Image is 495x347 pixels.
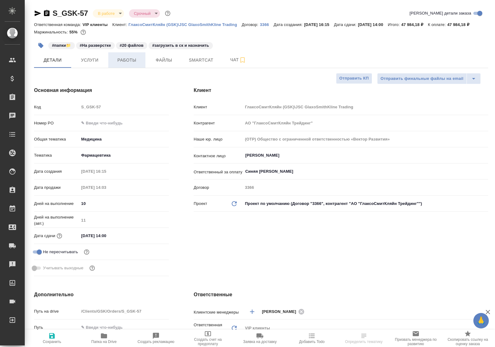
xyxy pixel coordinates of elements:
p: Клиентские менеджеры [194,309,243,315]
button: Отправить КП [336,73,372,84]
p: Ответственная команда: [34,22,83,27]
div: Фармацевтика [79,150,169,161]
input: ✎ Введи что-нибудь [79,119,169,128]
p: Дата сдачи [34,233,55,239]
span: Скопировать ссылку на оценку заказа [445,337,490,346]
p: Дней на выполнение (авт.) [34,214,79,227]
p: Ответственный за оплату [194,169,243,175]
span: Создать счет на предоплату [186,337,230,346]
p: К оплате: [428,22,447,27]
a: ГлаксоСмитКляйн (GSK)\JSC GlaxoSmithKline Trading [128,22,242,27]
p: Дней на выполнение [34,201,79,207]
button: Определить тематику [338,330,390,347]
input: Пустое поле [79,167,133,176]
p: Клиент: [112,22,128,27]
div: Проект по умолчанию (Договор "3366", контрагент "АО "ГлаксоСмитКляйн Трейдинг"") [243,198,488,209]
button: Выбери, если сб и вс нужно считать рабочими днями для выполнения заказа. [88,264,96,272]
span: Работы [112,56,142,64]
div: В работе [93,9,124,18]
input: Пустое поле [243,102,488,111]
span: [PERSON_NAME] [262,309,300,315]
div: VIP клиенты [243,323,488,333]
button: Создать рекламацию [130,330,182,347]
a: S_GSK-57 [53,9,88,17]
span: [PERSON_NAME] детали заказа [410,10,471,16]
span: Чат [223,56,253,64]
button: Скопировать ссылку для ЯМессенджера [34,10,41,17]
a: 3366 [260,22,273,27]
span: Призвать менеджера по развитию [394,337,438,346]
input: Пустое поле [243,119,488,128]
span: Детали [38,56,67,64]
h4: Основная информация [34,87,169,94]
span: папки📁 [48,42,75,48]
button: Доп статусы указывают на важность/срочность заказа [164,9,172,17]
button: 17832.86 RUB; [79,28,87,36]
button: Если добавить услуги и заполнить их объемом, то дата рассчитается автоматически [55,232,63,240]
span: Заявка на доставку [243,340,277,344]
input: ✎ Введи что-нибудь [79,199,169,208]
input: ✎ Введи что-нибудь [79,231,133,240]
p: Дата продажи [34,184,79,191]
span: 20 файлов [115,42,148,48]
button: Заявка на доставку [234,330,286,347]
p: #загрузить в ск и назначить [152,42,209,49]
button: Включи, если не хочешь, чтобы указанная дата сдачи изменилась после переставления заказа в 'Подтв... [83,248,91,256]
p: 55% [69,30,79,34]
button: Папка на Drive [78,330,130,347]
p: Код [34,104,79,110]
p: Ответственная команда [194,322,230,334]
p: Путь на drive [34,308,79,314]
span: Smartcat [186,56,216,64]
p: #20 файлов [120,42,144,49]
button: Добавить тэг [34,39,48,52]
p: VIP клиенты [83,22,112,27]
button: Отправить финальные файлы на email [377,73,467,84]
h4: Клиент [194,87,488,94]
button: Open [485,155,486,156]
button: Скопировать ссылку на оценку заказа [442,330,494,347]
span: На разверстке [75,42,115,48]
p: Проект [194,201,207,207]
button: Создать счет на предоплату [182,330,234,347]
svg: Подписаться [239,56,246,64]
p: 47 984,18 ₽ [401,22,428,27]
p: Путь [34,324,79,331]
p: 47 984,18 ₽ [447,22,474,27]
input: Пустое поле [79,102,169,111]
span: Определить тематику [345,340,382,344]
button: В работе [96,11,116,16]
button: Open [485,171,486,172]
input: Пустое поле [79,216,169,225]
h4: Ответственные [194,291,488,298]
button: Добавить менеджера [245,304,260,319]
p: Контрагент [194,120,243,126]
p: Контактное лицо [194,153,243,159]
div: Медицина [79,134,169,145]
div: [PERSON_NAME] [262,308,307,315]
button: 🙏 [473,313,489,328]
p: Договор: [242,22,260,27]
p: Номер PO [34,120,79,126]
p: #На разверстке [80,42,111,49]
p: [DATE] 16:15 [304,22,334,27]
span: Папка на Drive [91,340,117,344]
span: Сохранить [43,340,61,344]
p: Дата сдачи: [334,22,358,27]
div: split button [377,73,481,84]
span: Создать рекламацию [138,340,174,344]
p: Договор [194,184,243,191]
span: Добавить Todo [299,340,325,344]
span: Учитывать выходные [43,265,84,271]
input: Пустое поле [243,135,488,144]
button: Срочный [132,11,153,16]
p: Тематика [34,152,79,158]
span: Отправить КП [339,75,369,82]
input: ✎ Введи что-нибудь [79,323,169,332]
p: Итого: [388,22,401,27]
input: Пустое поле [79,307,169,316]
p: #папки📁 [52,42,71,49]
button: Сохранить [26,330,78,347]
